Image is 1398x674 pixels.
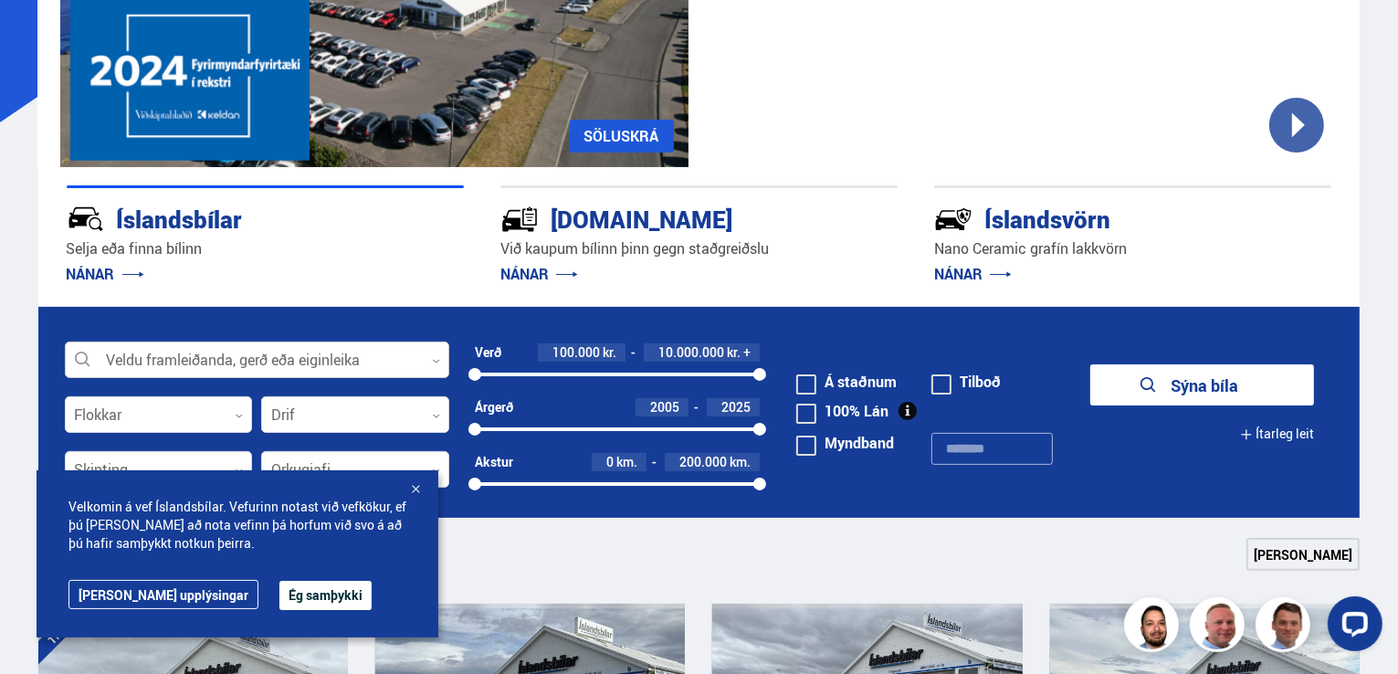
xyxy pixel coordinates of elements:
[934,202,1267,234] div: Íslandsvörn
[500,238,898,259] p: Við kaupum bílinn þinn gegn staðgreiðslu
[1193,600,1247,655] img: siFngHWaQ9KaOqBr.png
[743,345,751,360] span: +
[475,345,501,360] div: Verð
[68,580,258,609] a: [PERSON_NAME] upplýsingar
[931,374,1001,389] label: Tilboð
[1127,600,1182,655] img: nhp88E3Fdnt1Opn2.png
[67,264,144,284] a: NÁNAR
[67,202,399,234] div: Íslandsbílar
[606,453,614,470] span: 0
[658,343,724,361] span: 10.000.000
[650,398,679,416] span: 2005
[68,498,406,553] span: Velkomin á vef Íslandsbílar. Vefurinn notast við vefkökur, ef þú [PERSON_NAME] að nota vefinn þá ...
[500,200,539,238] img: tr5P-W3DuiFaO7aO.svg
[500,264,578,284] a: NÁNAR
[67,200,105,238] img: JRvxyua_JYH6wB4c.svg
[934,264,1012,284] a: NÁNAR
[475,455,513,469] div: Akstur
[1313,589,1390,666] iframe: LiveChat chat widget
[934,238,1331,259] p: Nano Ceramic grafín lakkvörn
[570,120,674,153] a: SÖLUSKRÁ
[616,455,637,469] span: km.
[475,400,513,415] div: Árgerð
[796,404,888,418] label: 100% Lán
[67,238,464,259] p: Selja eða finna bílinn
[934,200,972,238] img: -Svtn6bYgwAsiwNX.svg
[603,345,616,360] span: kr.
[1246,538,1360,571] a: [PERSON_NAME]
[1090,364,1314,405] button: Sýna bíla
[1258,600,1313,655] img: FbJEzSuNWCJXmdc-.webp
[727,345,741,360] span: kr.
[500,202,833,234] div: [DOMAIN_NAME]
[552,343,600,361] span: 100.000
[721,398,751,416] span: 2025
[730,455,751,469] span: km.
[1240,414,1314,455] button: Ítarleg leit
[679,453,727,470] span: 200.000
[796,436,894,450] label: Myndband
[279,581,372,610] button: Ég samþykki
[796,374,897,389] label: Á staðnum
